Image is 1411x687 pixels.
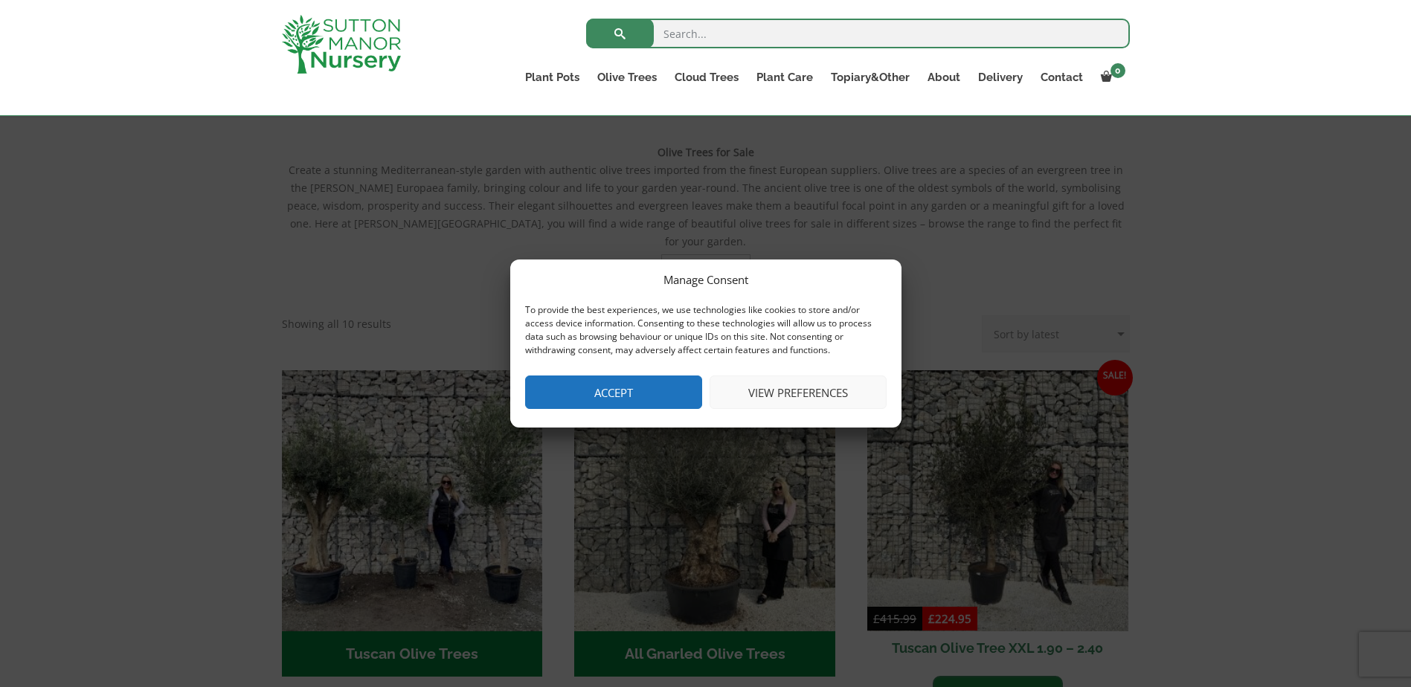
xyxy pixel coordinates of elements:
[282,15,401,74] img: logo
[516,67,588,88] a: Plant Pots
[1092,67,1130,88] a: 0
[919,67,969,88] a: About
[663,271,748,288] div: Manage Consent
[525,303,885,357] div: To provide the best experiences, we use technologies like cookies to store and/or access device i...
[710,375,887,409] button: View preferences
[588,67,666,88] a: Olive Trees
[969,67,1032,88] a: Delivery
[1032,67,1092,88] a: Contact
[822,67,919,88] a: Topiary&Other
[586,19,1130,48] input: Search...
[748,67,822,88] a: Plant Care
[525,375,702,409] button: Accept
[666,67,748,88] a: Cloud Trees
[1111,63,1125,78] span: 0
